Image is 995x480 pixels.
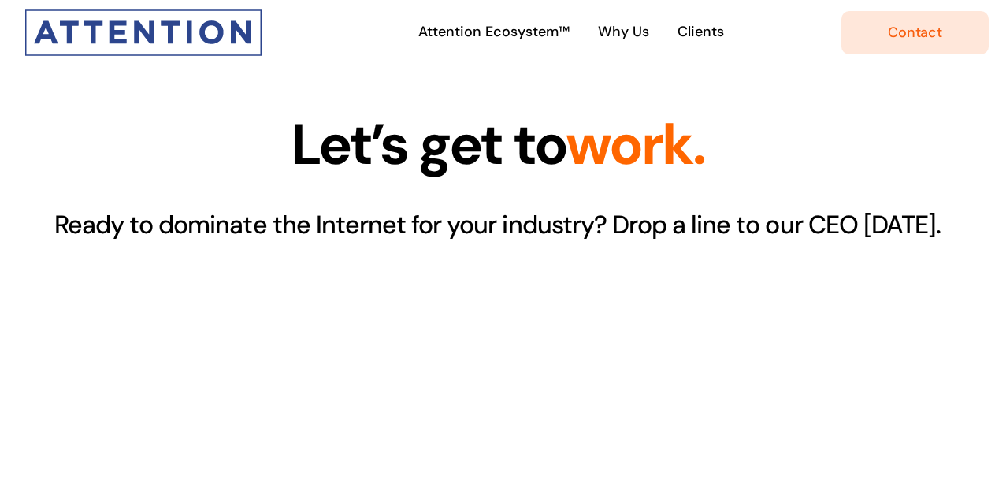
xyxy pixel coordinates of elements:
[25,206,970,245] h3: Ready to dominate the Internet for your industry? Drop a line to our CEO [DATE].
[301,4,841,61] nav: Main Menu Desktop
[678,20,724,43] span: Clients
[25,7,262,28] a: Attention-Only-Logo-300wide
[888,24,942,41] span: Contact
[25,9,262,56] img: Attention Interactive Logo
[418,20,570,43] span: Attention Ecosystem™
[25,113,970,177] h1: Let’s get to
[414,16,574,50] a: Attention Ecosystem™
[593,16,654,50] a: Why Us
[566,108,704,181] span: work.
[673,16,729,50] a: Clients
[841,11,989,54] a: Contact
[598,20,649,43] span: Why Us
